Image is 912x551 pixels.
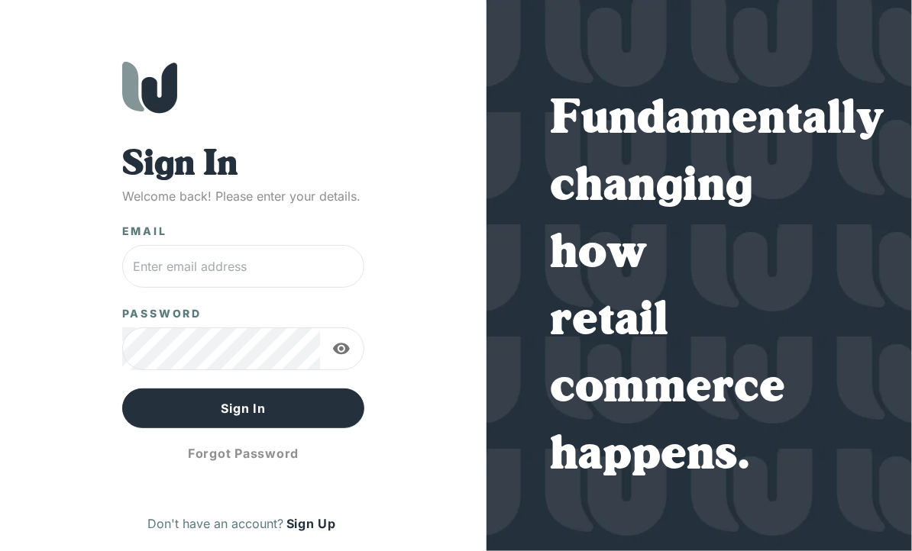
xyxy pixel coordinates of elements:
button: Sign Up [283,511,339,536]
input: Enter email address [122,245,365,288]
label: Password [122,306,202,321]
p: Don't have an account? [147,514,283,533]
img: Wholeshop logo [122,61,177,114]
h1: Sign In [122,144,365,187]
h1: Fundamentally changing how retail commerce happens. [551,87,849,490]
p: Welcome back! Please enter your details. [122,187,365,205]
button: Forgot Password [122,434,365,472]
button: Sign In [122,388,365,428]
label: Email [122,224,167,239]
